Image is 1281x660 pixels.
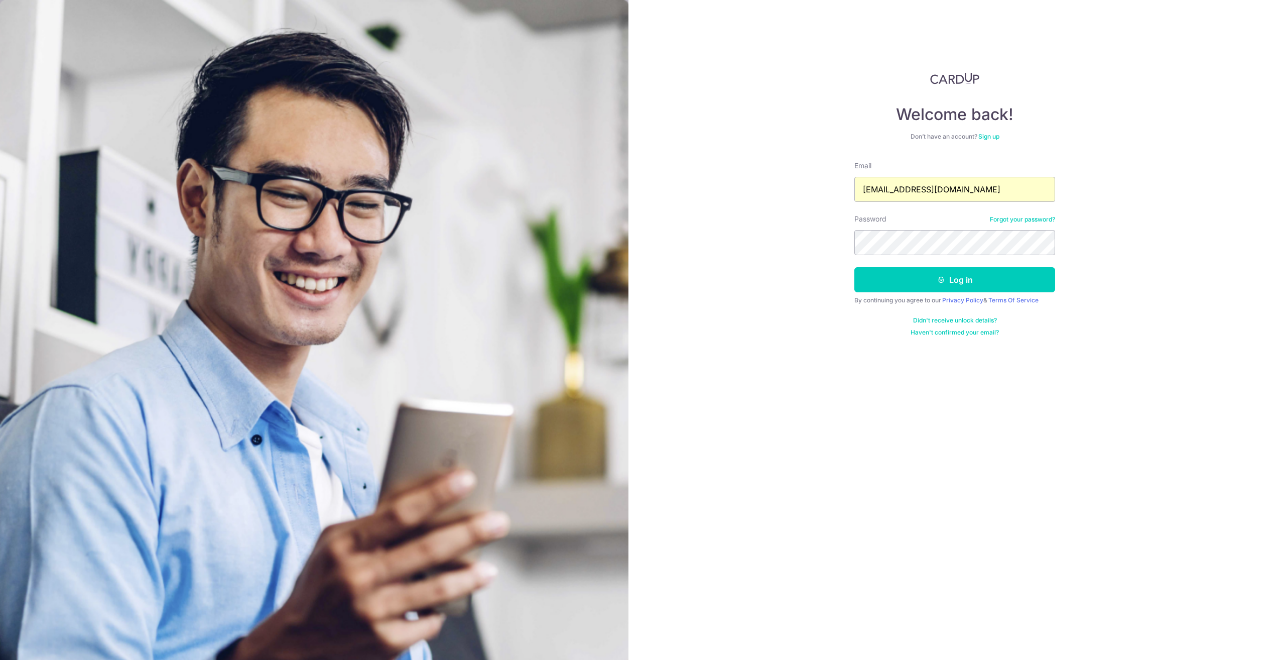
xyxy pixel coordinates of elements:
[854,161,871,171] label: Email
[942,296,983,304] a: Privacy Policy
[988,296,1039,304] a: Terms Of Service
[854,133,1055,141] div: Don’t have an account?
[911,328,999,337] a: Haven't confirmed your email?
[854,104,1055,125] h4: Welcome back!
[930,72,979,84] img: CardUp Logo
[913,316,997,324] a: Didn't receive unlock details?
[854,267,1055,292] button: Log in
[854,214,886,224] label: Password
[854,177,1055,202] input: Enter your Email
[990,215,1055,224] a: Forgot your password?
[978,133,999,140] a: Sign up
[854,296,1055,304] div: By continuing you agree to our &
